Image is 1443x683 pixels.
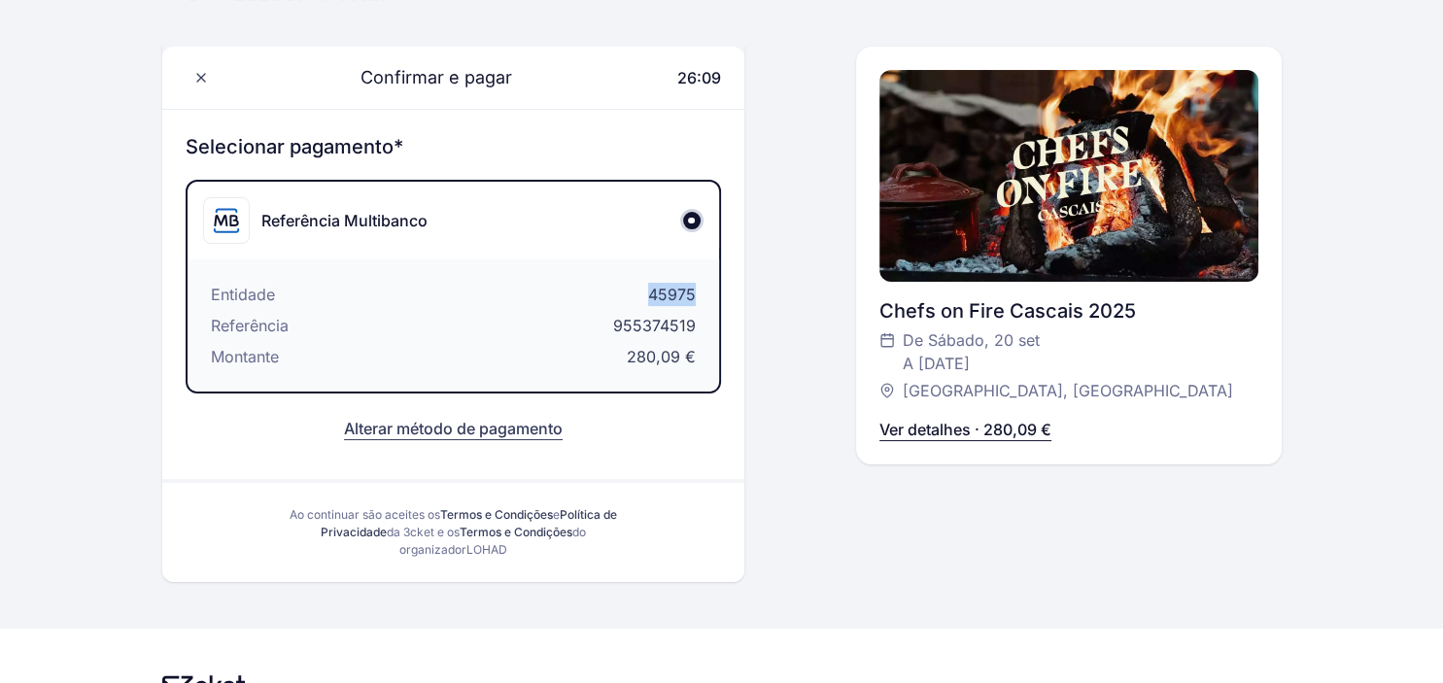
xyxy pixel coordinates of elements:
[460,525,572,539] a: Termos e Condições
[627,345,696,368] span: 280,09 €
[211,283,275,306] span: Entidade
[879,297,1258,324] div: Chefs on Fire Cascais 2025
[261,209,428,232] div: Referência Multibanco
[271,506,636,559] div: Ao continuar são aceites os e da 3cket e os do organizador
[903,379,1233,402] span: [GEOGRAPHIC_DATA], [GEOGRAPHIC_DATA]
[344,417,563,440] button: Alterar método de pagamento
[440,507,553,522] a: Termos e Condições
[337,64,512,91] span: Confirmar e pagar
[211,314,289,337] span: Referência
[613,314,696,337] span: 955374519
[186,133,721,160] h3: Selecionar pagamento*
[648,283,696,306] span: 45975
[879,418,1051,441] p: Ver detalhes · 280,09 €
[211,345,279,368] span: Montante
[466,542,507,557] span: LOHAD
[677,68,721,87] span: 26:09
[903,328,1040,375] span: De Sábado, 20 set A [DATE]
